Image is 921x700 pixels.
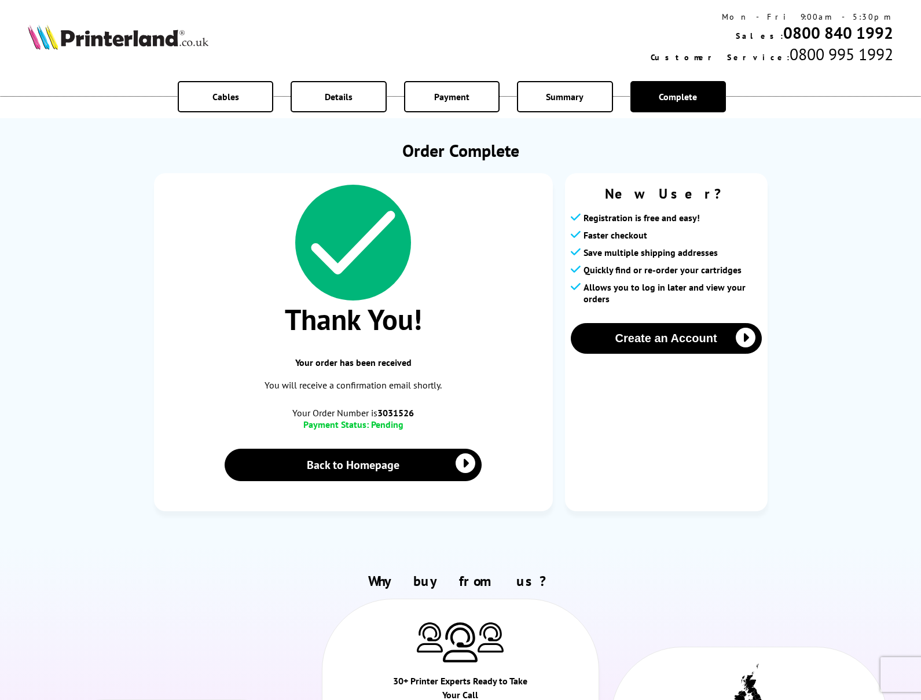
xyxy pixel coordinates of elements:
[166,407,541,419] span: Your Order Number is
[659,91,697,102] span: Complete
[584,264,742,276] span: Quickly find or re-order your cartridges
[371,419,403,430] span: Pending
[166,378,541,393] p: You will receive a confirmation email shortly.
[28,572,894,590] h2: Why buy from us?
[651,52,790,63] span: Customer Service:
[377,407,414,419] b: 3031526
[225,449,482,481] a: Back to Homepage
[166,300,541,338] span: Thank You!
[783,22,893,43] a: 0800 840 1992
[212,91,239,102] span: Cables
[443,622,478,662] img: Printer Experts
[417,622,443,652] img: Printer Experts
[546,91,584,102] span: Summary
[584,247,718,258] span: Save multiple shipping addresses
[651,12,893,22] div: Mon - Fri 9:00am - 5:30pm
[28,24,208,50] img: Printerland Logo
[166,357,541,368] span: Your order has been received
[584,212,700,223] span: Registration is free and easy!
[325,91,353,102] span: Details
[584,229,647,241] span: Faster checkout
[790,43,893,65] span: 0800 995 1992
[571,185,762,203] span: New User?
[478,622,504,652] img: Printer Experts
[736,31,783,41] span: Sales:
[434,91,469,102] span: Payment
[303,419,369,430] span: Payment Status:
[584,281,762,305] span: Allows you to log in later and view your orders
[154,139,768,162] h1: Order Complete
[571,323,762,354] button: Create an Account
